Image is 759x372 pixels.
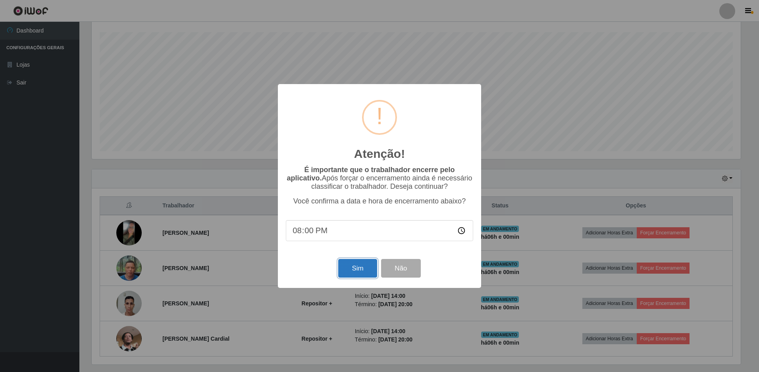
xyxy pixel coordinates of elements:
b: É importante que o trabalhador encerre pelo aplicativo. [287,166,455,182]
p: Você confirma a data e hora de encerramento abaixo? [286,197,473,205]
p: Após forçar o encerramento ainda é necessário classificar o trabalhador. Deseja continuar? [286,166,473,191]
button: Não [381,259,420,278]
h2: Atenção! [354,147,405,161]
button: Sim [338,259,377,278]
